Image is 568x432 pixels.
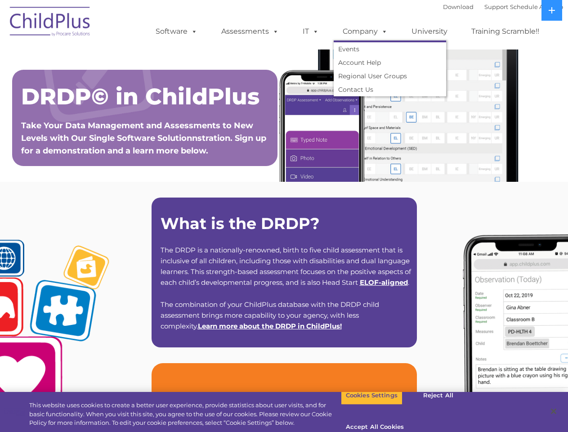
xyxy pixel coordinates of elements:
button: Close [544,401,564,421]
span: ! [198,322,342,330]
a: Events [334,42,446,56]
a: Schedule A Demo [510,3,563,10]
a: Company [334,22,397,40]
button: Reject All [410,386,466,405]
a: Software [147,22,206,40]
a: University [403,22,456,40]
button: Cookies Settings [341,386,403,405]
span: The combination of your ChildPlus database with the DRDP child assessment brings more capability ... [161,300,379,330]
div: This website uses cookies to create a better user experience, provide statistics about user visit... [29,401,341,427]
a: Support [484,3,508,10]
a: Account Help [334,56,446,69]
a: Download [443,3,474,10]
a: IT [294,22,328,40]
span: Take Your Data Management and Assessments to New Levels with Our Single Software Solutionnstratio... [21,121,266,156]
strong: What is the DRDP? [161,214,320,233]
a: Assessments [212,22,288,40]
a: Contact Us [334,83,446,96]
a: Regional User Groups [334,69,446,83]
img: ChildPlus by Procare Solutions [5,0,95,45]
a: ELOF-aligned [360,278,408,287]
span: The DRDP is a nationally-renowned, birth to five child assessment that is inclusive of all childr... [161,246,411,287]
font: | [443,3,563,10]
a: Learn more about the DRDP in ChildPlus [198,322,340,330]
span: DRDP© in ChildPlus [21,83,259,110]
a: Training Scramble!! [462,22,548,40]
